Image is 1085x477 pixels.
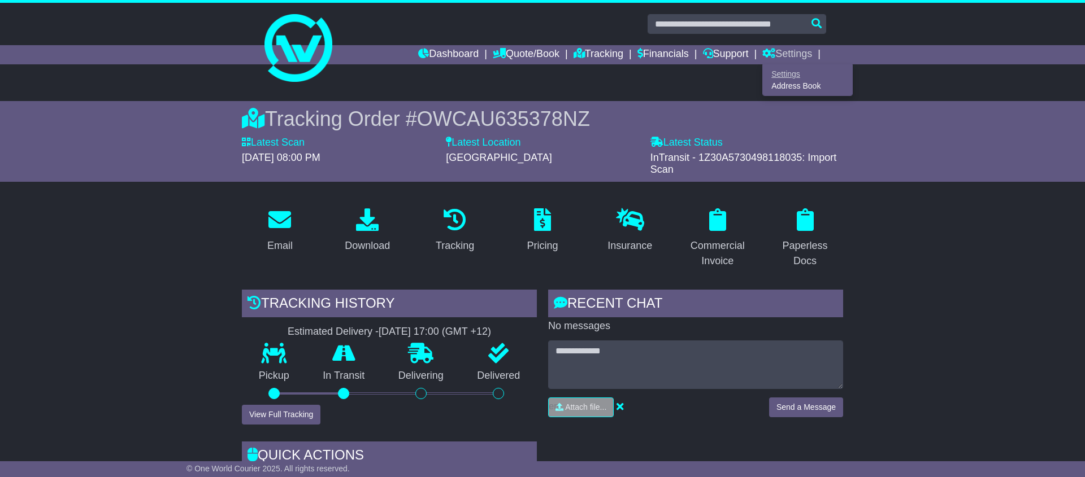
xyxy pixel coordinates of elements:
a: Settings [763,68,852,80]
p: Delivered [461,370,537,382]
a: Tracking [574,45,623,64]
p: Delivering [381,370,461,382]
div: Tracking Order # [242,107,843,131]
span: [DATE] 08:00 PM [242,152,320,163]
a: Pricing [519,204,565,257]
div: Tracking [436,238,474,253]
a: Commercial Invoice [679,204,756,273]
label: Latest Location [446,137,520,149]
div: RECENT CHAT [548,290,843,320]
a: Email [260,204,300,257]
div: Tracking history [242,290,537,320]
a: Support [703,45,749,64]
a: Insurance [600,204,659,257]
a: Financials [637,45,689,64]
a: Settings [762,45,812,64]
p: No messages [548,320,843,332]
a: Tracking [428,204,481,257]
span: InTransit - 1Z30A5730498118035: Import Scan [650,152,837,176]
div: Quote/Book [762,64,853,96]
a: Download [337,204,397,257]
label: Latest Status [650,137,723,149]
div: Insurance [607,238,652,253]
div: Quick Actions [242,441,537,472]
div: Email [267,238,293,253]
p: Pickup [242,370,306,382]
div: Estimated Delivery - [242,326,537,338]
label: Latest Scan [242,137,305,149]
span: [GEOGRAPHIC_DATA] [446,152,552,163]
button: Send a Message [769,397,843,417]
div: Pricing [527,238,558,253]
div: [DATE] 17:00 (GMT +12) [379,326,491,338]
span: OWCAU635378NZ [417,107,590,130]
div: Download [345,238,390,253]
a: Address Book [763,80,852,93]
div: Commercial Invoice [687,238,748,269]
p: In Transit [306,370,382,382]
button: View Full Tracking [242,405,320,425]
div: Paperless Docs [774,238,836,269]
span: © One World Courier 2025. All rights reserved. [186,464,350,473]
a: Quote/Book [493,45,559,64]
a: Paperless Docs [767,204,843,273]
a: Dashboard [418,45,479,64]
